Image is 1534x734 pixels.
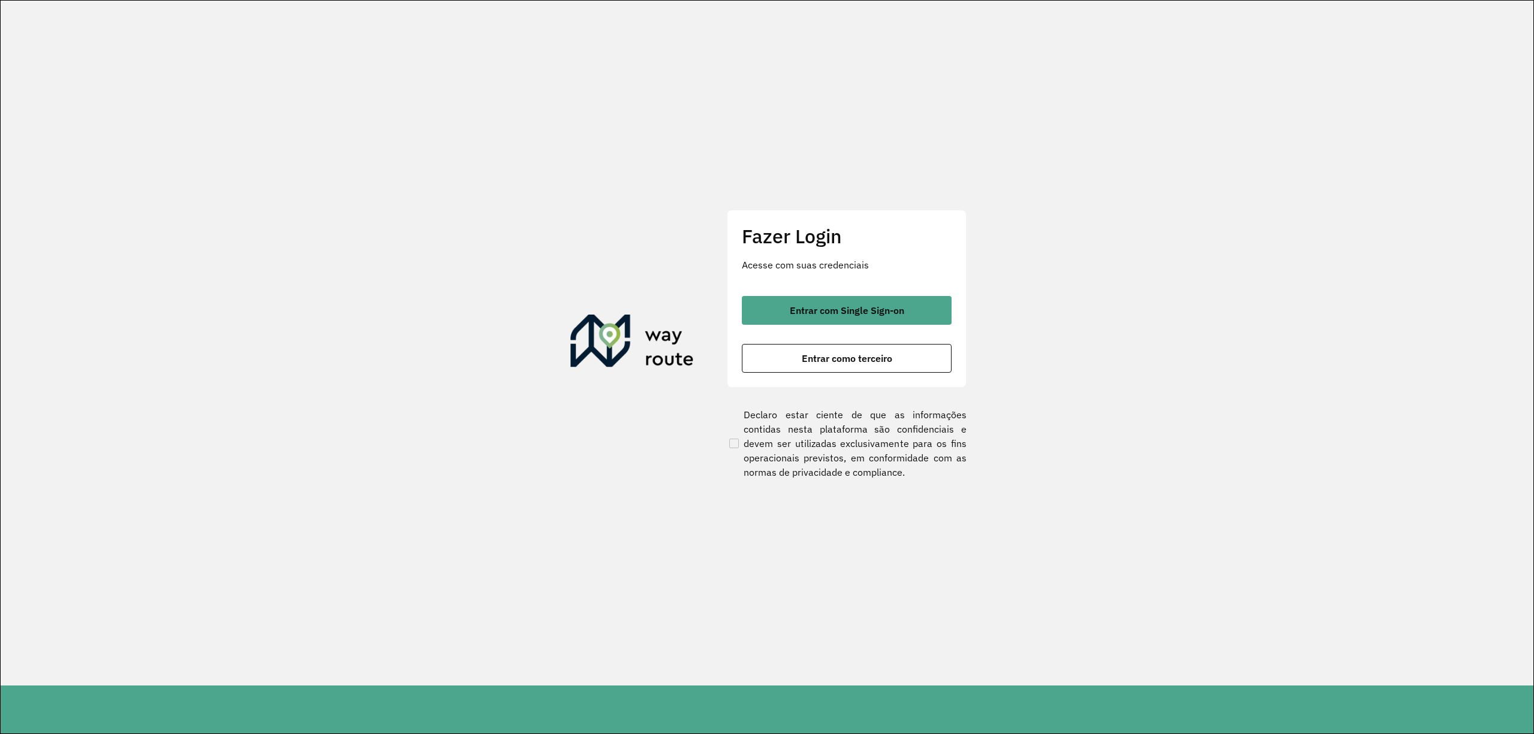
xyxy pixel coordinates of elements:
label: Declaro estar ciente de que as informações contidas nesta plataforma são confidenciais e devem se... [727,407,967,479]
button: button [742,344,952,373]
span: Entrar como terceiro [802,354,892,363]
h2: Fazer Login [742,225,952,247]
button: button [742,296,952,325]
p: Acesse com suas credenciais [742,258,952,272]
img: Roteirizador AmbevTech [570,315,694,372]
span: Entrar com Single Sign-on [790,306,904,315]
